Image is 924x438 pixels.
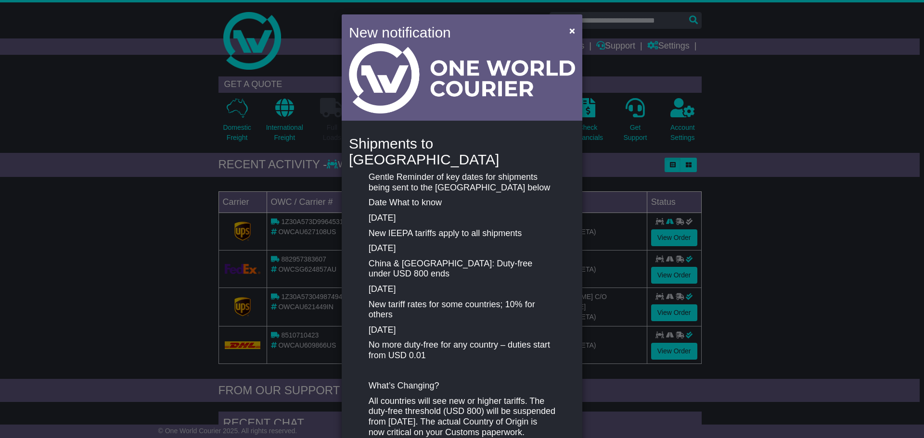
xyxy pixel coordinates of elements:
[349,136,575,167] h4: Shipments to [GEOGRAPHIC_DATA]
[369,213,555,224] p: [DATE]
[369,259,555,279] p: China & [GEOGRAPHIC_DATA]: Duty-free under USD 800 ends
[369,284,555,295] p: [DATE]
[369,325,555,336] p: [DATE]
[369,243,555,254] p: [DATE]
[565,21,580,40] button: Close
[369,228,555,239] p: New IEEPA tariffs apply to all shipments
[369,300,555,320] p: New tariff rates for some countries; 10% for others
[369,198,555,208] p: Date What to know
[369,396,555,438] p: All countries will see new or higher tariffs. The duty-free threshold (USD 800) will be suspended...
[369,172,555,193] p: Gentle Reminder of key dates for shipments being sent to the [GEOGRAPHIC_DATA] below
[369,340,555,361] p: No more duty-free for any country – duties start from USD 0.01
[369,381,555,391] p: What’s Changing?
[349,43,575,113] img: Light
[569,25,575,36] span: ×
[349,22,555,43] h4: New notification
